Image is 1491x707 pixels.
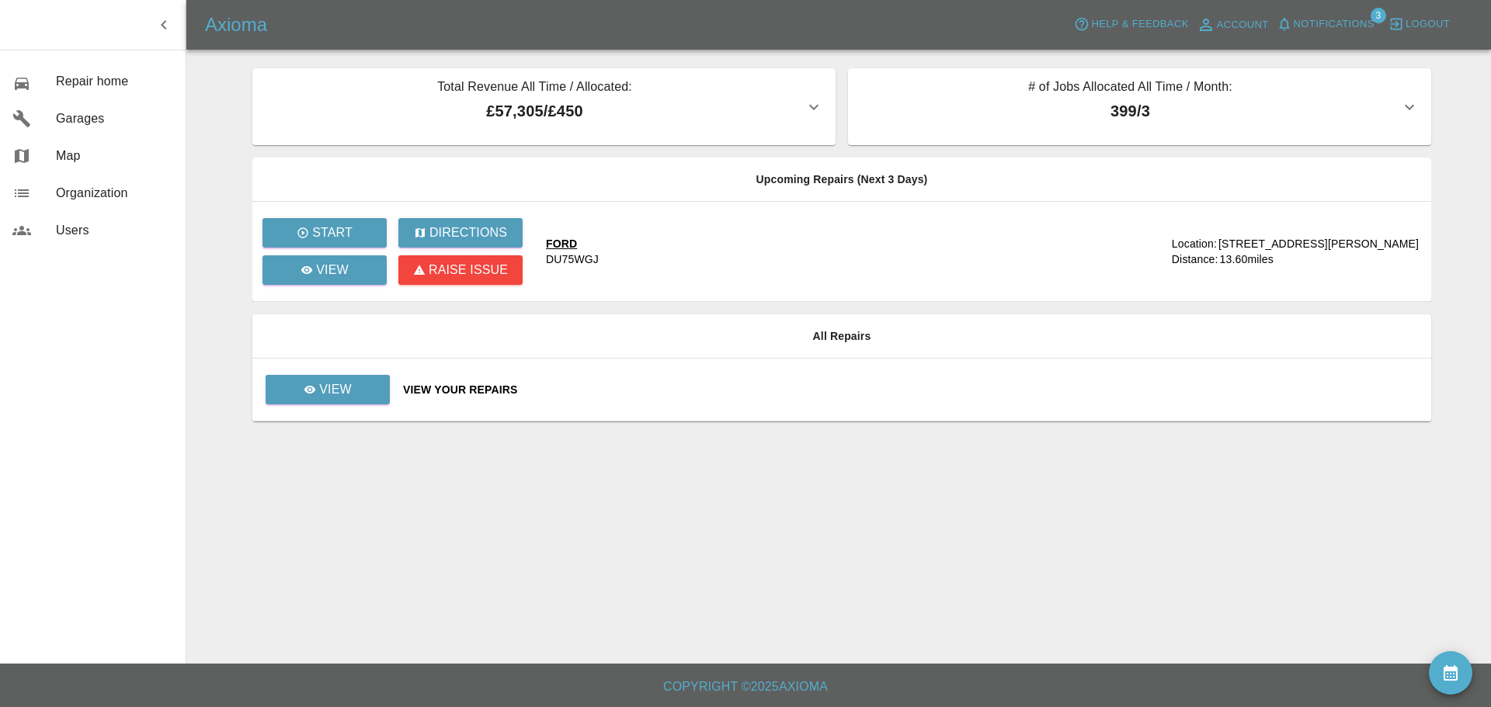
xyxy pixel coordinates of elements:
[1172,251,1218,267] div: Distance:
[1091,16,1188,33] span: Help & Feedback
[1217,16,1269,34] span: Account
[56,184,173,203] span: Organization
[1220,251,1282,267] div: 13.60 miles
[1273,12,1378,36] button: Notifications
[262,255,387,285] a: View
[56,147,173,165] span: Map
[1172,236,1419,267] a: Location:[STREET_ADDRESS][PERSON_NAME]Distance:13.60miles
[12,676,1479,698] h6: Copyright © 2025 Axioma
[848,68,1431,145] button: # of Jobs Allocated All Time / Month:399/3
[265,383,391,395] a: View
[266,375,390,404] a: View
[860,78,1400,99] p: # of Jobs Allocated All Time / Month:
[252,68,836,145] button: Total Revenue All Time / Allocated:£57,305/£450
[312,224,353,242] p: Start
[56,72,173,91] span: Repair home
[252,314,1431,359] th: All Repairs
[1070,12,1192,36] button: Help & Feedback
[56,109,173,128] span: Garages
[1429,651,1472,695] button: availability
[1218,236,1419,251] div: [STREET_ADDRESS][PERSON_NAME]
[398,255,523,285] button: Raise issue
[252,158,1431,202] th: Upcoming Repairs (Next 3 Days)
[546,236,1159,267] a: FORDDU75WGJ
[265,78,805,99] p: Total Revenue All Time / Allocated:
[262,218,387,248] button: Start
[1385,12,1454,36] button: Logout
[205,12,267,37] h5: Axioma
[1172,236,1217,251] div: Location:
[1371,8,1386,23] span: 3
[1193,12,1273,37] a: Account
[546,236,599,251] div: FORD
[429,261,508,279] p: Raise issue
[56,221,173,240] span: Users
[398,218,523,248] button: Directions
[316,261,349,279] p: View
[546,251,599,267] div: DU75WGJ
[429,224,507,242] p: Directions
[860,99,1400,123] p: 399 / 3
[265,99,805,123] p: £57,305 / £450
[403,382,1419,397] a: View Your Repairs
[1294,16,1375,33] span: Notifications
[1406,16,1450,33] span: Logout
[319,380,352,399] p: View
